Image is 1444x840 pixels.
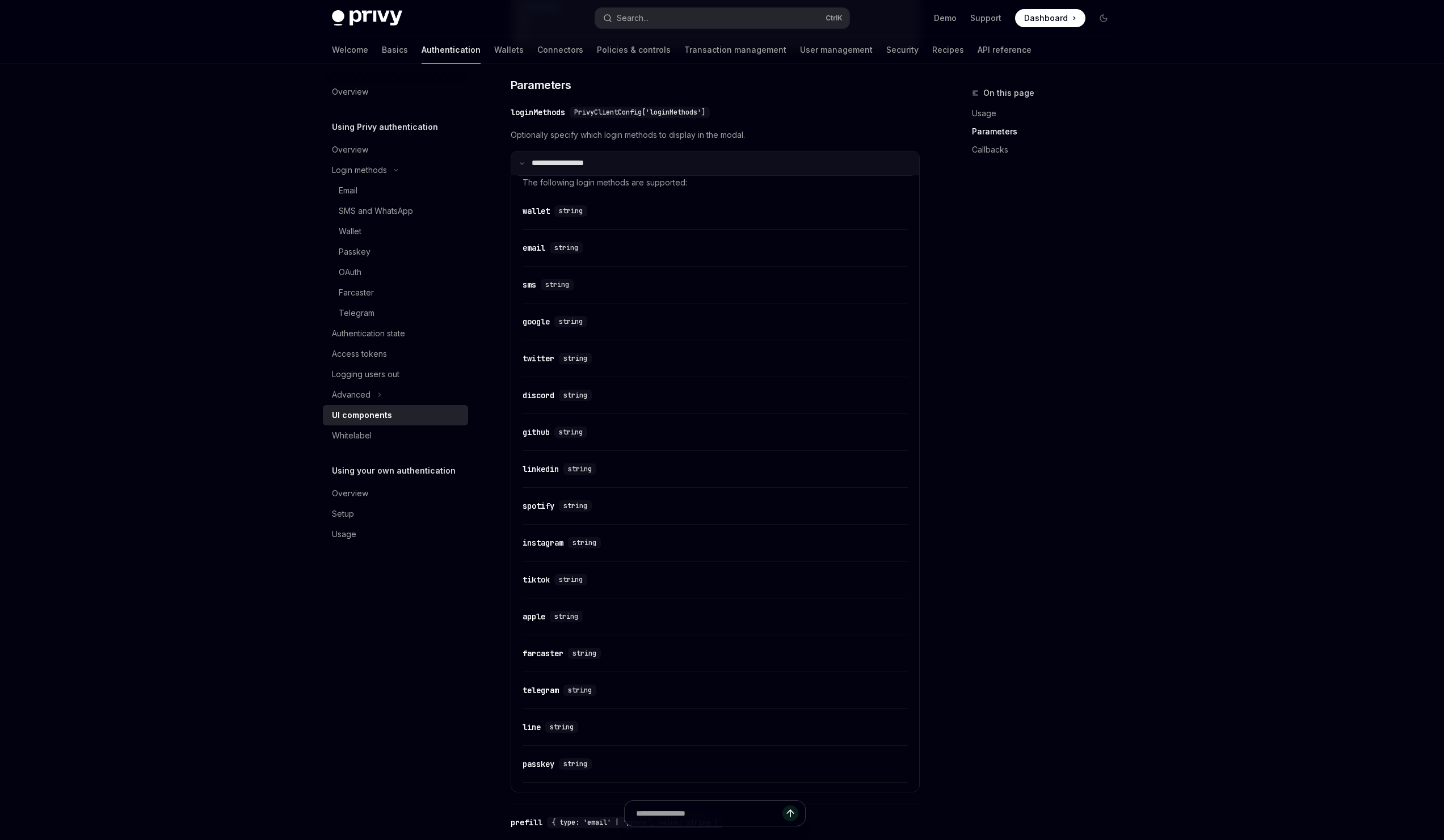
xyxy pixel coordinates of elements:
[523,316,550,327] div: google
[523,279,536,290] div: sms
[323,242,468,262] a: Passkey
[972,141,1122,159] a: Callbacks
[323,303,468,323] a: Telegram
[323,262,468,282] a: OAuth
[323,425,468,446] a: Whitelabel
[323,364,468,385] a: Logging users out
[886,36,919,64] a: Security
[323,344,468,364] a: Access tokens
[323,221,468,242] a: Wallet
[523,427,550,438] div: github
[1024,12,1068,24] span: Dashboard
[684,36,786,64] a: Transaction management
[563,391,587,400] span: string
[323,201,468,221] a: SMS and WhatsApp
[568,465,592,474] span: string
[494,36,524,64] a: Wallets
[972,123,1122,141] a: Parameters
[323,504,468,524] a: Setup
[1094,9,1113,27] button: Toggle dark mode
[597,36,671,64] a: Policies & controls
[934,12,957,24] a: Demo
[572,649,596,658] span: string
[323,82,468,102] a: Overview
[323,180,468,201] a: Email
[574,108,705,117] span: PrivyClientConfig['loginMethods']
[339,306,374,320] div: Telegram
[617,11,649,25] div: Search...
[332,507,354,521] div: Setup
[339,286,374,299] div: Farcaster
[563,759,587,769] span: string
[523,574,550,585] div: tiktok
[554,612,578,621] span: string
[523,390,554,401] div: discord
[332,327,405,340] div: Authentication state
[323,524,468,544] a: Usage
[323,323,468,344] a: Authentication state
[523,648,563,659] div: farcaster
[339,245,371,259] div: Passkey
[511,128,920,142] span: Optionally specify which login methods to display in the modal.
[332,464,456,478] h5: Using your own authentication
[339,225,361,238] div: Wallet
[523,611,545,622] div: apple
[572,538,596,547] span: string
[550,723,574,732] span: string
[523,463,559,475] div: linkedin
[332,429,372,442] div: Whitelabel
[1015,9,1085,27] a: Dashboard
[339,265,361,279] div: OAuth
[932,36,964,64] a: Recipes
[511,107,565,118] div: loginMethods
[523,537,563,548] div: instagram
[523,178,687,187] span: The following login methods are supported:
[332,487,368,500] div: Overview
[972,104,1122,123] a: Usage
[523,500,554,512] div: spotify
[559,428,583,437] span: string
[800,36,873,64] a: User management
[782,805,798,821] button: Send message
[511,77,571,93] span: Parameters
[422,36,481,64] a: Authentication
[332,527,356,541] div: Usage
[568,686,592,695] span: string
[545,280,569,289] span: string
[595,8,849,28] button: Search...CtrlK
[332,10,402,26] img: dark logo
[523,685,559,696] div: telegram
[332,120,438,134] h5: Using Privy authentication
[554,243,578,252] span: string
[332,408,392,422] div: UI components
[826,14,843,23] span: Ctrl K
[323,282,468,303] a: Farcaster
[563,501,587,510] span: string
[523,721,541,733] div: line
[970,12,1001,24] a: Support
[563,354,587,363] span: string
[323,140,468,160] a: Overview
[983,86,1034,100] span: On this page
[523,353,554,364] div: twitter
[332,163,387,177] div: Login methods
[382,36,408,64] a: Basics
[332,85,368,99] div: Overview
[523,205,550,217] div: wallet
[523,242,545,254] div: email
[523,758,554,770] div: passkey
[978,36,1032,64] a: API reference
[559,575,583,584] span: string
[339,204,413,218] div: SMS and WhatsApp
[332,388,371,402] div: Advanced
[537,36,583,64] a: Connectors
[332,347,387,361] div: Access tokens
[559,206,583,216] span: string
[332,36,368,64] a: Welcome
[332,143,368,157] div: Overview
[339,184,357,197] div: Email
[332,368,399,381] div: Logging users out
[323,483,468,504] a: Overview
[559,317,583,326] span: string
[323,405,468,425] a: UI components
